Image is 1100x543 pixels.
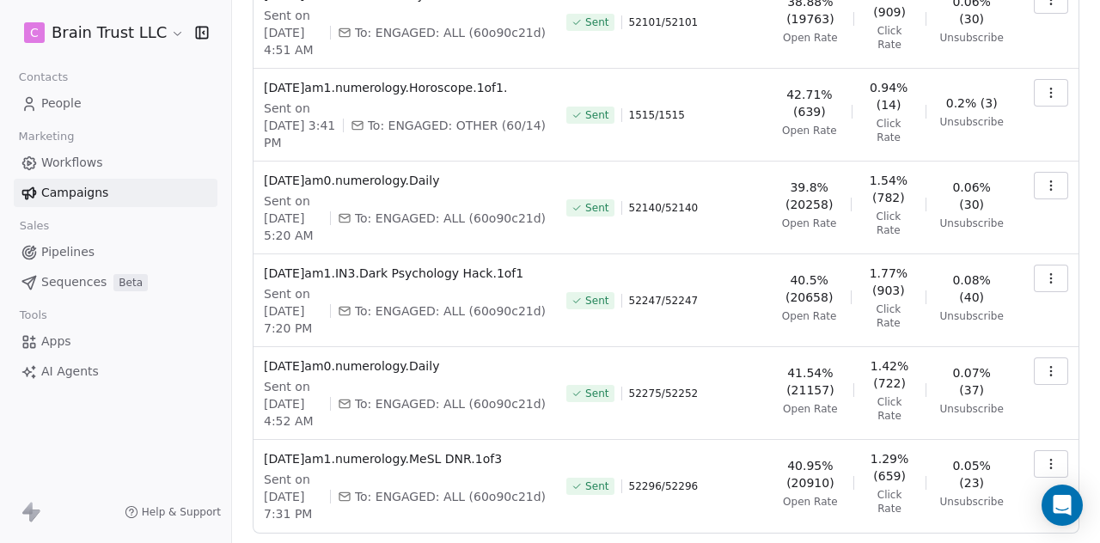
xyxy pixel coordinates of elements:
span: Sent [585,294,608,308]
a: Apps [14,327,217,356]
span: Sent [585,201,608,215]
span: Sent [585,387,608,400]
span: 40.95% (20910) [781,457,840,491]
span: Open Rate [782,124,837,137]
span: [DATE]am0.numerology.Daily [264,357,546,375]
span: 52101 / 52101 [629,15,699,29]
span: 0.08% (40) [940,271,1004,306]
span: Open Rate [782,309,837,323]
span: Sent [585,108,608,122]
span: 52247 / 52247 [629,294,699,308]
span: Help & Support [142,505,221,519]
span: Sent [585,479,608,493]
a: Campaigns [14,179,217,207]
span: Sales [12,213,57,239]
span: Unsubscribe [940,217,1004,230]
span: 52296 / 52296 [629,479,699,493]
span: Click Rate [867,488,912,516]
span: Unsubscribe [940,115,1004,129]
span: Sent on [DATE] 5:20 AM [264,192,323,244]
span: Click Rate [865,302,912,330]
span: Unsubscribe [940,31,1004,45]
span: Workflows [41,154,103,172]
span: Apps [41,333,71,351]
span: People [41,95,82,113]
span: Open Rate [782,217,837,230]
span: Sent on [DATE] 3:41 PM [264,100,336,151]
span: 1.54% (782) [865,172,912,206]
span: 1.77% (903) [865,265,912,299]
span: Sent on [DATE] 7:31 PM [264,471,323,522]
span: Click Rate [867,395,912,423]
span: Unsubscribe [940,402,1004,416]
span: Click Rate [867,24,912,52]
span: To: ENGAGED: ALL (60o90c21d) [355,395,546,412]
span: 0.2% (3) [946,95,998,112]
span: Sent [585,15,608,29]
a: Help & Support [125,505,221,519]
span: Sent on [DATE] 7:20 PM [264,285,323,337]
span: Contacts [11,64,76,90]
span: 0.94% (14) [865,79,911,113]
span: 1.42% (722) [867,357,912,392]
span: [DATE]am0.numerology.Daily [264,172,546,189]
span: Sequences [41,273,107,291]
span: [DATE]am1.numerology.Horoscope.1of1. [264,79,546,96]
span: C [30,24,39,41]
span: 42.71% (639) [781,86,838,120]
span: 52275 / 52252 [629,387,699,400]
span: Pipelines [41,243,95,261]
span: 52140 / 52140 [629,201,699,215]
span: Open Rate [783,495,838,509]
div: Open Intercom Messenger [1042,485,1083,526]
span: Beta [113,274,148,291]
span: 39.8% (20258) [781,179,837,213]
span: [DATE]am1.IN3.Dark Psychology Hack.1of1 [264,265,546,282]
span: Tools [12,302,54,328]
a: SequencesBeta [14,268,217,296]
a: AI Agents [14,357,217,386]
span: 40.5% (20658) [781,271,837,306]
span: To: ENGAGED: ALL (60o90c21d) [355,210,546,227]
span: To: ENGAGED: ALL (60o90c21d) [355,24,546,41]
span: Click Rate [865,117,911,144]
span: Marketing [11,124,82,149]
span: [DATE]am1.numerology.MeSL DNR.1of3 [264,450,546,467]
span: 0.07% (37) [940,364,1004,399]
span: Open Rate [783,31,838,45]
span: 1.29% (659) [867,450,912,485]
span: Open Rate [783,402,838,416]
span: To: ENGAGED: ALL (60o90c21d) [355,488,546,505]
span: AI Agents [41,363,99,381]
span: 41.54% (21157) [781,364,840,399]
span: 1515 / 1515 [629,108,685,122]
span: To: ENGAGED: OTHER (60/14) [368,117,546,134]
span: To: ENGAGED: ALL (60o90c21d) [355,302,546,320]
span: Sent on [DATE] 4:52 AM [264,378,323,430]
span: Sent on [DATE] 4:51 AM [264,7,323,58]
span: Click Rate [865,210,912,237]
span: Unsubscribe [940,309,1004,323]
span: Unsubscribe [940,495,1004,509]
span: Campaigns [41,184,108,202]
span: Brain Trust LLC [52,21,167,44]
span: 0.06% (30) [940,179,1004,213]
span: 0.05% (23) [940,457,1004,491]
button: CBrain Trust LLC [21,18,183,47]
a: People [14,89,217,118]
a: Workflows [14,149,217,177]
a: Pipelines [14,238,217,266]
